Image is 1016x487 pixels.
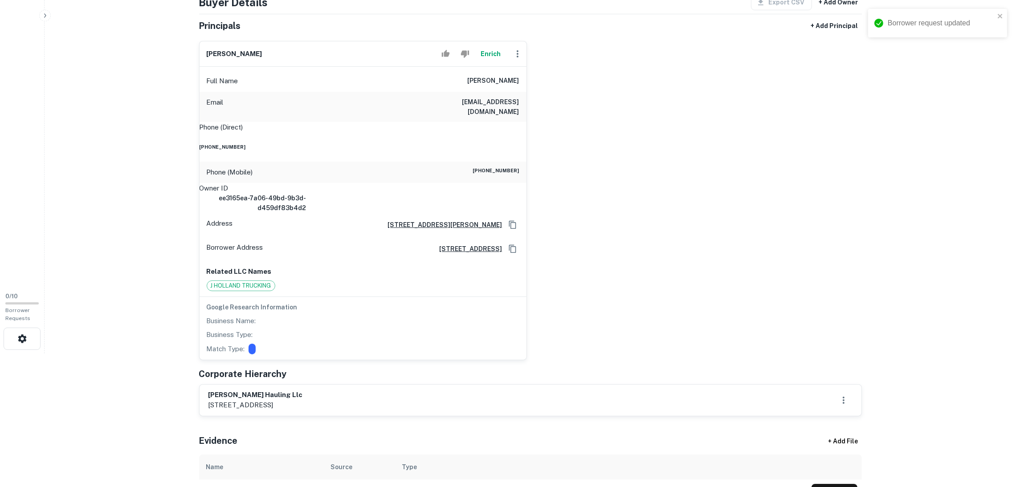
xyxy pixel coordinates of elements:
p: Email [207,97,224,117]
button: Enrich [477,45,505,63]
p: Related LLC Names [207,266,519,277]
div: Source [331,462,353,472]
p: Address [207,218,233,231]
h5: Evidence [199,434,238,447]
div: Borrower request updated [888,18,995,28]
iframe: Chat Widget [971,416,1016,459]
span: 0 / 10 [5,293,18,300]
span: J HOLLAND TRUCKING [207,281,275,290]
h5: Principals [199,19,241,32]
th: Source [324,455,395,479]
th: Type [395,455,788,479]
h6: ee3165ea-7a06-49bd-9b3d-d459df83b4d2 [200,193,306,213]
p: [STREET_ADDRESS] [208,400,303,410]
p: Phone (Direct) [200,122,243,133]
h6: [PERSON_NAME] [207,49,262,59]
th: Name [199,455,324,479]
h6: Google Research Information [207,302,519,312]
button: Reject [457,45,473,63]
button: Copy Address [506,218,519,231]
p: Full Name [207,76,238,86]
p: Owner ID [200,183,526,194]
div: Type [402,462,417,472]
button: close [997,12,1004,21]
h5: Corporate Hierarchy [199,367,287,381]
h6: [PHONE_NUMBER] [473,167,519,178]
p: Business Type: [207,329,253,340]
button: Copy Address [506,242,519,256]
h6: [PERSON_NAME] hauling llc [208,390,303,400]
a: [STREET_ADDRESS][PERSON_NAME] [381,220,502,230]
div: + Add File [812,433,874,449]
p: Business Name: [207,316,256,326]
h6: [EMAIL_ADDRESS][DOMAIN_NAME] [412,97,519,117]
div: Name [206,462,224,472]
h6: [PHONE_NUMBER] [200,143,526,150]
a: [STREET_ADDRESS] [433,244,502,254]
span: Borrower Requests [5,307,30,321]
button: Accept [438,45,453,63]
p: Phone (Mobile) [207,167,253,178]
p: Borrower Address [207,242,263,256]
p: Match Type: [207,344,245,354]
h6: [PERSON_NAME] [468,76,519,86]
button: + Add Principal [808,18,862,34]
